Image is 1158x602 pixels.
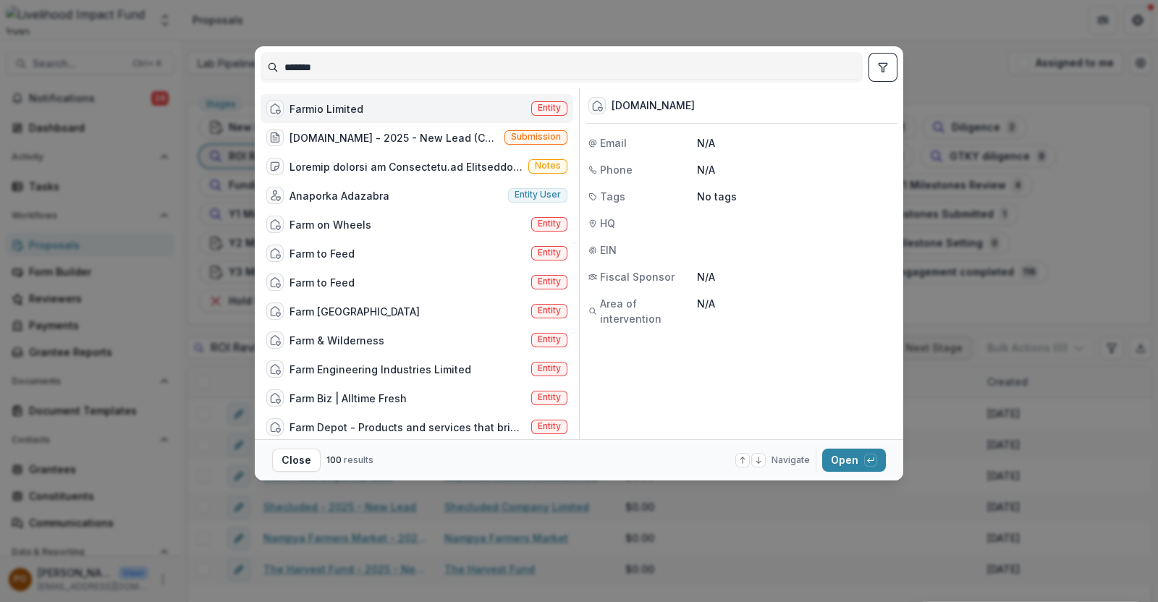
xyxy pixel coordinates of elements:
[289,217,371,232] div: Farm on Wheels
[600,296,697,326] span: Area of intervention
[697,135,895,150] p: N/A
[535,161,561,171] span: Notes
[538,334,561,344] span: Entity
[600,242,617,258] span: EIN
[289,333,384,348] div: Farm & Wilderness
[289,304,420,319] div: Farm [GEOGRAPHIC_DATA]
[289,130,499,145] div: [DOMAIN_NAME] - 2025 - New Lead (Choose this when adding a new proposal to the first stage of a p...
[289,420,525,435] div: Farm Depot - Products and services that bring farmers success
[600,135,627,150] span: Email
[538,363,561,373] span: Entity
[515,190,561,200] span: Entity user
[822,449,886,472] button: Open
[600,269,675,284] span: Fiscal Sponsor
[538,276,561,287] span: Entity
[697,269,895,284] p: N/A
[511,132,561,142] span: Submission
[289,188,389,203] div: Anaporka Adazabra
[600,162,633,177] span: Phone
[600,216,615,231] span: HQ
[289,275,355,290] div: Farm to Feed
[289,362,471,377] div: Farm Engineering Industries Limited
[538,219,561,229] span: Entity
[289,159,523,174] div: Loremip dolorsi am Consectetu.ad Elitseddoeiu ['Tempori Utla', 'Etdolor Magn', 'Aliqu Enimad', 'm...
[697,162,895,177] p: N/A
[697,189,737,204] p: No tags
[538,421,561,431] span: Entity
[538,305,561,315] span: Entity
[538,392,561,402] span: Entity
[868,53,897,82] button: toggle filters
[697,296,895,311] p: N/A
[772,454,810,467] span: Navigate
[289,246,355,261] div: Farm to Feed
[538,103,561,113] span: Entity
[326,454,342,465] span: 100
[272,449,321,472] button: Close
[612,100,695,112] div: [DOMAIN_NAME]
[538,247,561,258] span: Entity
[600,189,625,204] span: Tags
[289,391,407,406] div: Farm Biz | Alltime Fresh
[344,454,373,465] span: results
[289,101,363,116] div: Farmio Limited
